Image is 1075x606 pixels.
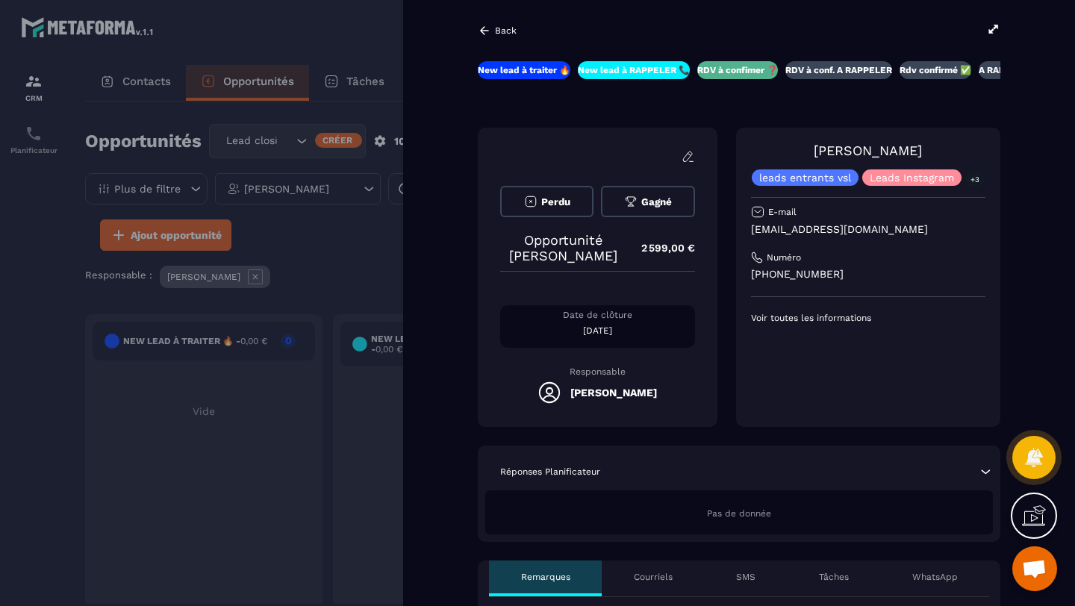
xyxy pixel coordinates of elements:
[707,508,771,519] span: Pas de donnée
[965,172,985,187] p: +3
[626,234,695,263] p: 2 599,00 €
[634,571,673,583] p: Courriels
[912,571,958,583] p: WhatsApp
[767,252,801,263] p: Numéro
[759,172,851,183] p: leads entrants vsl
[751,312,985,324] p: Voir toutes les informations
[641,196,672,207] span: Gagné
[500,466,600,478] p: Réponses Planificateur
[1012,546,1057,591] a: Ouvrir le chat
[500,186,593,217] button: Perdu
[500,325,695,337] p: [DATE]
[500,232,626,263] p: Opportunité [PERSON_NAME]
[541,196,570,207] span: Perdu
[751,222,985,237] p: [EMAIL_ADDRESS][DOMAIN_NAME]
[768,206,797,218] p: E-mail
[521,571,570,583] p: Remarques
[500,366,695,377] p: Responsable
[736,571,755,583] p: SMS
[601,186,694,217] button: Gagné
[751,267,985,281] p: [PHONE_NUMBER]
[870,172,954,183] p: Leads Instagram
[570,387,657,399] h5: [PERSON_NAME]
[500,309,695,321] p: Date de clôture
[819,571,849,583] p: Tâches
[814,143,922,158] a: [PERSON_NAME]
